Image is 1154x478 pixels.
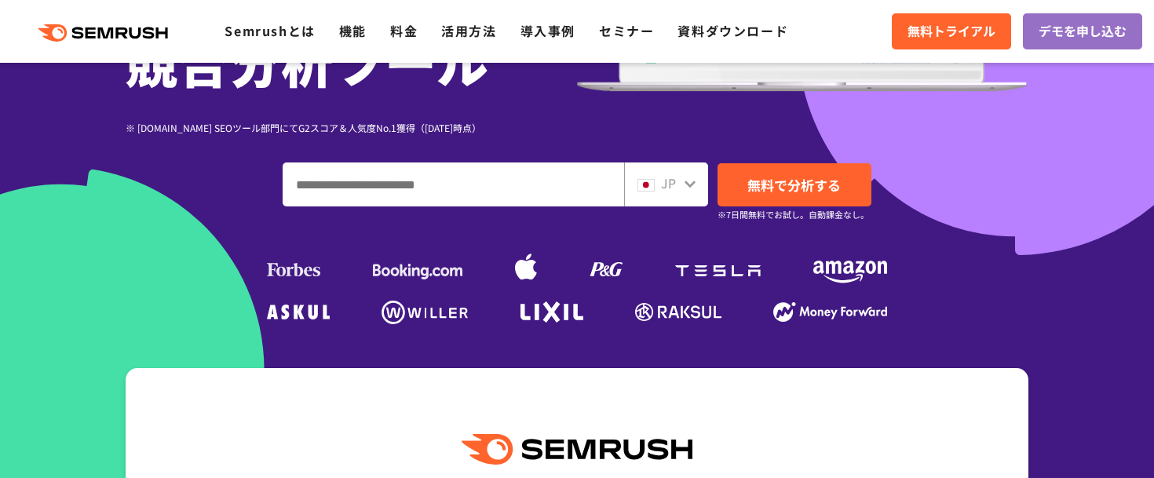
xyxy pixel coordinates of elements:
[661,173,676,192] span: JP
[283,163,623,206] input: ドメイン、キーワードまたはURLを入力してください
[599,21,654,40] a: セミナー
[747,175,841,195] span: 無料で分析する
[520,21,575,40] a: 導入事例
[718,207,869,222] small: ※7日間無料でお試し。自動課金なし。
[718,163,871,206] a: 無料で分析する
[907,21,995,42] span: 無料トライアル
[441,21,496,40] a: 活用方法
[677,21,788,40] a: 資料ダウンロード
[225,21,315,40] a: Semrushとは
[462,434,692,465] img: Semrush
[126,120,577,135] div: ※ [DOMAIN_NAME] SEOツール部門にてG2スコア＆人気度No.1獲得（[DATE]時点）
[339,21,367,40] a: 機能
[1023,13,1142,49] a: デモを申し込む
[390,21,418,40] a: 料金
[892,13,1011,49] a: 無料トライアル
[1039,21,1127,42] span: デモを申し込む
